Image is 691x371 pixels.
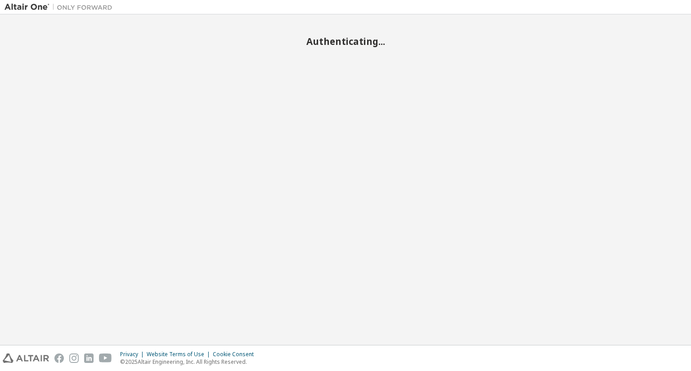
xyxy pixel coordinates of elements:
[120,351,147,358] div: Privacy
[99,353,112,363] img: youtube.svg
[69,353,79,363] img: instagram.svg
[54,353,64,363] img: facebook.svg
[4,35,687,47] h2: Authenticating...
[147,351,213,358] div: Website Terms of Use
[3,353,49,363] img: altair_logo.svg
[84,353,94,363] img: linkedin.svg
[120,358,259,366] p: © 2025 Altair Engineering, Inc. All Rights Reserved.
[213,351,259,358] div: Cookie Consent
[4,3,117,12] img: Altair One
